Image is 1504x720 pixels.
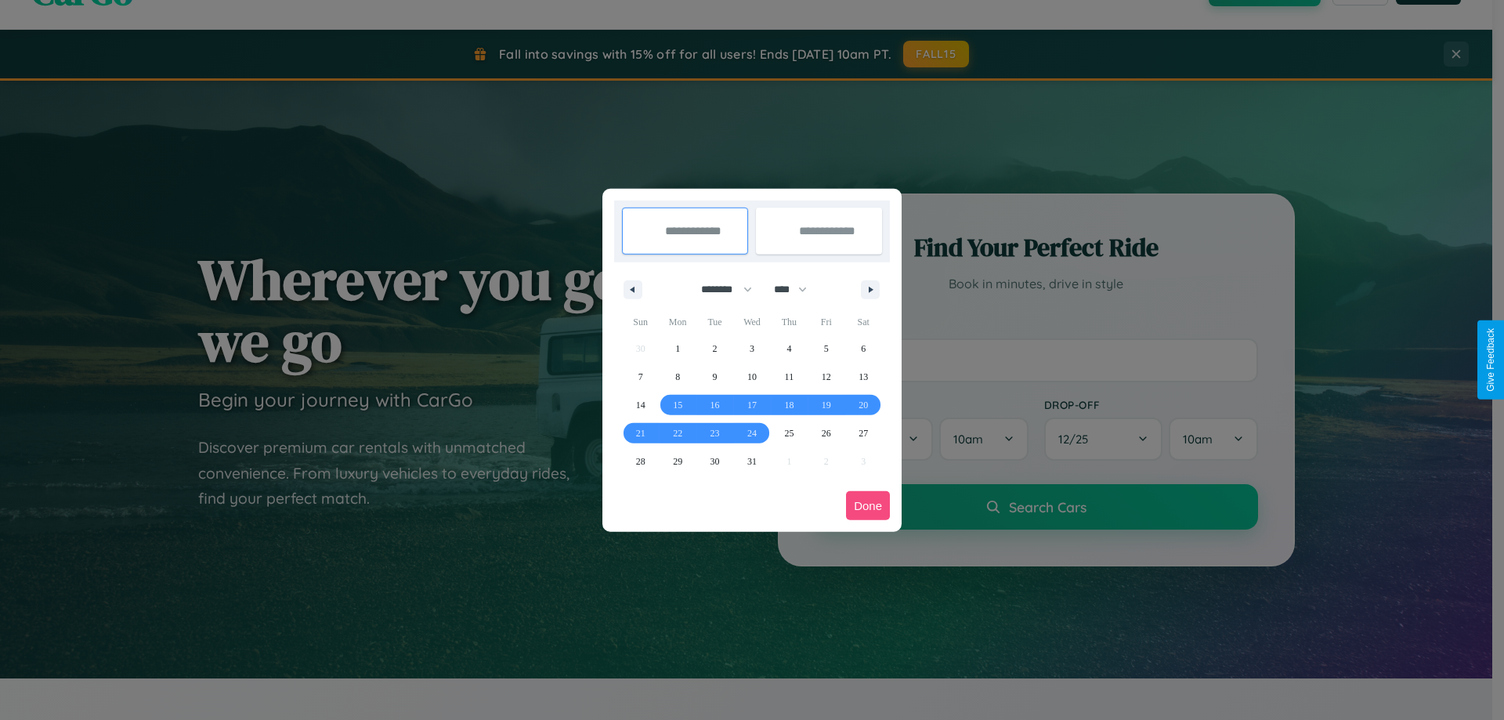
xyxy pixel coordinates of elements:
button: 26 [808,419,844,447]
span: 31 [747,447,757,476]
span: 7 [638,363,643,391]
span: 29 [673,447,682,476]
button: 1 [659,335,696,363]
span: 25 [784,419,794,447]
button: 4 [771,335,808,363]
span: Wed [733,309,770,335]
button: 29 [659,447,696,476]
button: 23 [696,419,733,447]
button: 11 [771,363,808,391]
span: 18 [784,391,794,419]
button: Done [846,491,890,520]
span: 9 [713,363,718,391]
button: 6 [845,335,882,363]
span: Sat [845,309,882,335]
button: 9 [696,363,733,391]
button: 24 [733,419,770,447]
button: 16 [696,391,733,419]
button: 31 [733,447,770,476]
button: 8 [659,363,696,391]
span: 21 [636,419,645,447]
span: 26 [822,419,831,447]
button: 19 [808,391,844,419]
button: 17 [733,391,770,419]
button: 5 [808,335,844,363]
span: 3 [750,335,754,363]
span: 17 [747,391,757,419]
button: 28 [622,447,659,476]
span: 16 [710,391,720,419]
button: 20 [845,391,882,419]
span: 5 [824,335,829,363]
span: 30 [710,447,720,476]
button: 7 [622,363,659,391]
span: 13 [859,363,868,391]
button: 2 [696,335,733,363]
span: 11 [785,363,794,391]
span: 23 [710,419,720,447]
span: 14 [636,391,645,419]
span: 28 [636,447,645,476]
button: 22 [659,419,696,447]
div: Give Feedback [1485,328,1496,392]
span: 1 [675,335,680,363]
button: 14 [622,391,659,419]
button: 12 [808,363,844,391]
span: 6 [861,335,866,363]
span: 10 [747,363,757,391]
span: 15 [673,391,682,419]
button: 25 [771,419,808,447]
button: 27 [845,419,882,447]
span: Mon [659,309,696,335]
span: 20 [859,391,868,419]
button: 18 [771,391,808,419]
button: 13 [845,363,882,391]
span: 27 [859,419,868,447]
button: 21 [622,419,659,447]
button: 10 [733,363,770,391]
span: 19 [822,391,831,419]
span: 4 [786,335,791,363]
span: 24 [747,419,757,447]
button: 3 [733,335,770,363]
span: 12 [822,363,831,391]
span: 8 [675,363,680,391]
button: 15 [659,391,696,419]
span: 2 [713,335,718,363]
span: Fri [808,309,844,335]
span: Sun [622,309,659,335]
span: Thu [771,309,808,335]
span: Tue [696,309,733,335]
span: 22 [673,419,682,447]
button: 30 [696,447,733,476]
